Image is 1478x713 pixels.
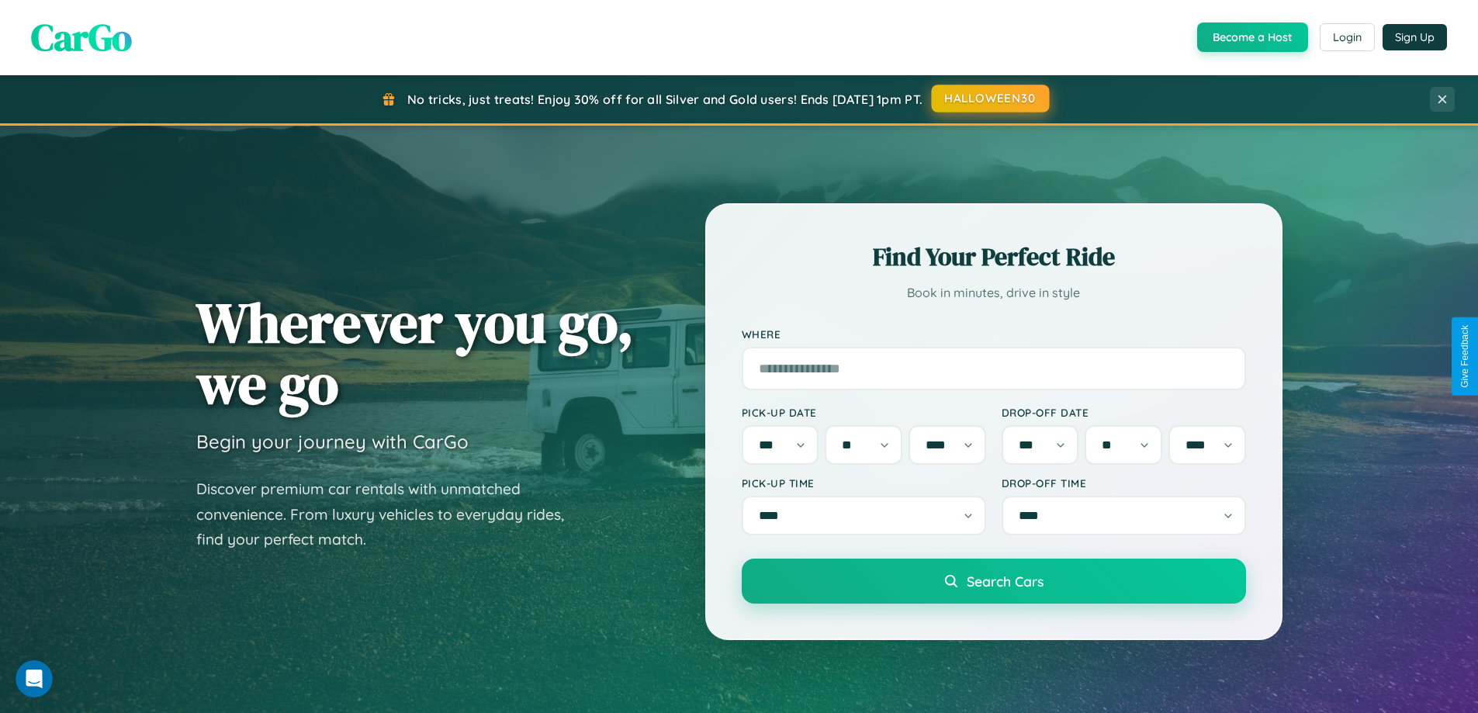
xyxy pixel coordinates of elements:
[742,240,1246,274] h2: Find Your Perfect Ride
[1320,23,1375,51] button: Login
[967,573,1044,590] span: Search Cars
[31,12,132,63] span: CarGo
[742,327,1246,341] label: Where
[742,476,986,490] label: Pick-up Time
[196,430,469,453] h3: Begin your journey with CarGo
[742,406,986,419] label: Pick-up Date
[1197,22,1308,52] button: Become a Host
[1383,24,1447,50] button: Sign Up
[1002,406,1246,419] label: Drop-off Date
[407,92,922,107] span: No tricks, just treats! Enjoy 30% off for all Silver and Gold users! Ends [DATE] 1pm PT.
[742,559,1246,604] button: Search Cars
[196,292,634,414] h1: Wherever you go, we go
[742,282,1246,304] p: Book in minutes, drive in style
[1459,325,1470,388] div: Give Feedback
[16,660,53,697] iframe: Intercom live chat
[932,85,1050,112] button: HALLOWEEN30
[196,476,584,552] p: Discover premium car rentals with unmatched convenience. From luxury vehicles to everyday rides, ...
[1002,476,1246,490] label: Drop-off Time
